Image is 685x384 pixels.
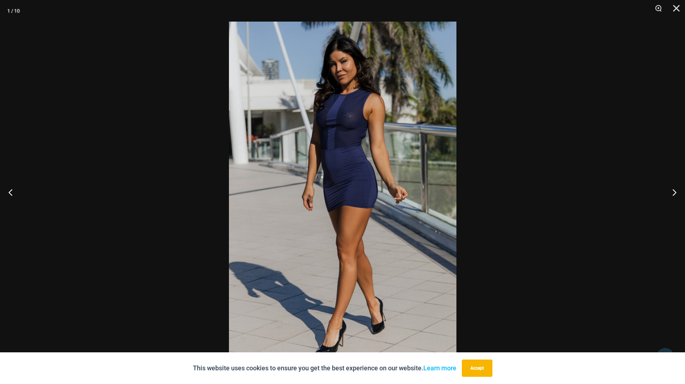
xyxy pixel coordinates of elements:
[193,363,456,374] p: This website uses cookies to ensure you get the best experience on our website.
[462,360,492,377] button: Accept
[658,174,685,210] button: Next
[423,364,456,372] a: Learn more
[229,22,456,362] img: Desire Me Navy 5192 Dress 11
[7,5,20,16] div: 1 / 10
